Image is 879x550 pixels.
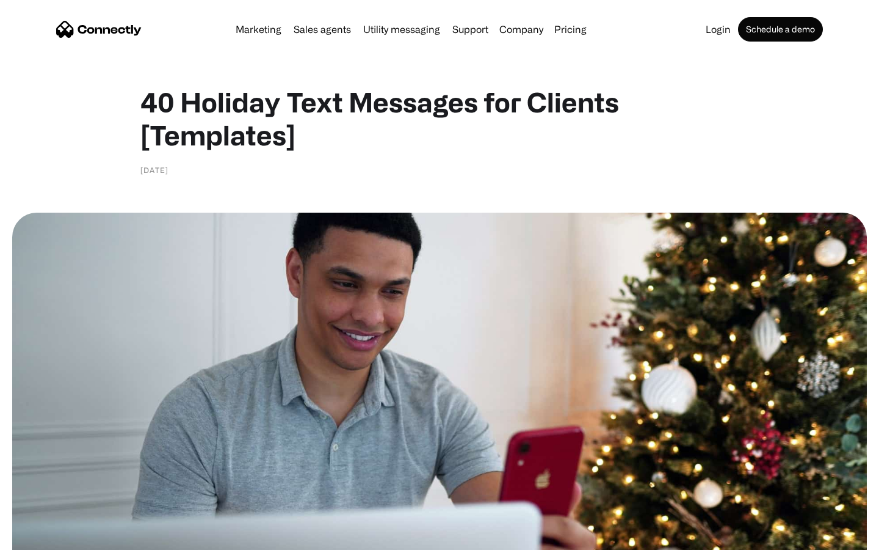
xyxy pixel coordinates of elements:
a: Schedule a demo [738,17,823,42]
a: Pricing [549,24,591,34]
a: Marketing [231,24,286,34]
aside: Language selected: English [12,529,73,546]
a: Support [447,24,493,34]
div: [DATE] [140,164,168,176]
a: Login [701,24,736,34]
a: Utility messaging [358,24,445,34]
h1: 40 Holiday Text Messages for Clients [Templates] [140,86,739,152]
ul: Language list [24,529,73,546]
a: Sales agents [289,24,356,34]
div: Company [499,21,543,38]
